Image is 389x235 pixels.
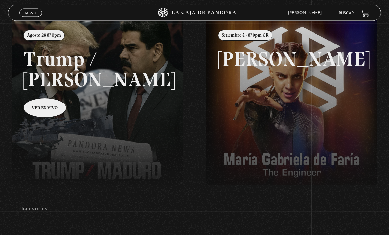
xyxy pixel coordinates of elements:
a: Buscar [339,11,354,15]
span: Menu [25,11,36,15]
h4: SÍguenos en: [19,208,370,212]
a: View your shopping cart [361,9,370,17]
span: [PERSON_NAME] [285,11,328,15]
span: Cerrar [23,16,39,21]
